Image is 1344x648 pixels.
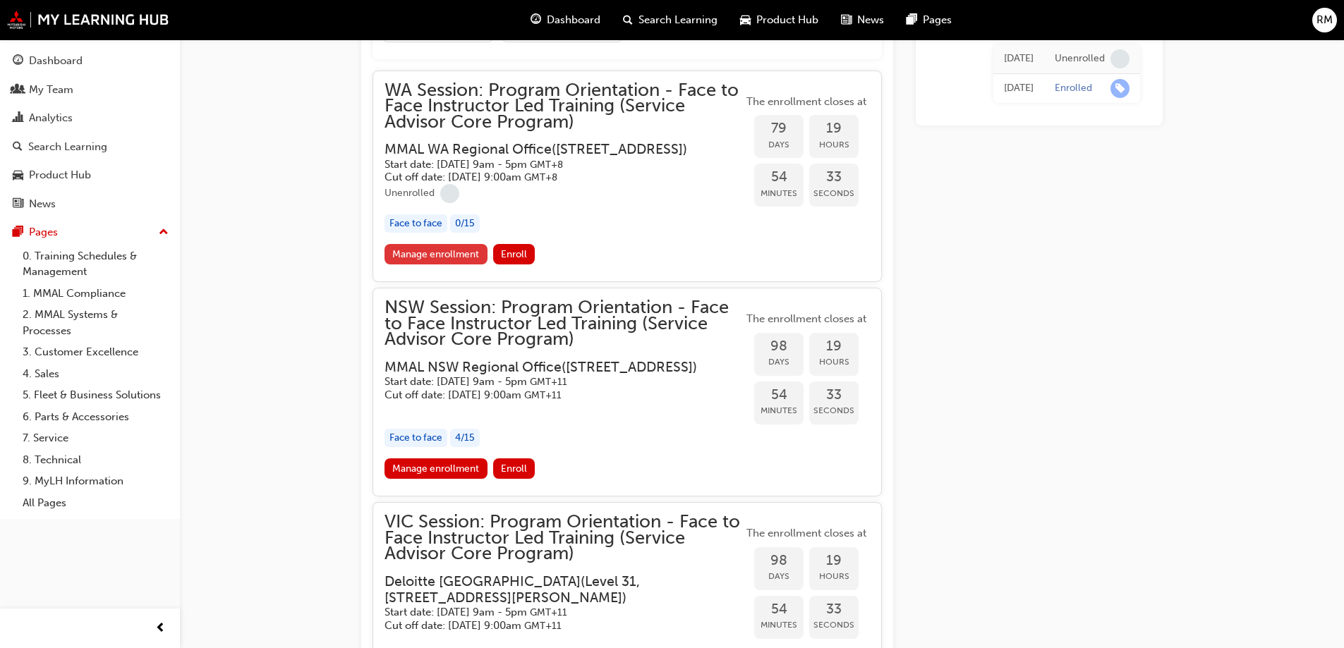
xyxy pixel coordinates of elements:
span: Enroll [501,463,527,475]
span: Days [754,568,804,585]
span: guage-icon [531,11,541,29]
span: 54 [754,601,804,618]
a: Manage enrollment [385,244,488,264]
span: pages-icon [907,11,917,29]
button: Enroll [493,244,535,264]
span: Search Learning [638,12,718,28]
h5: Start date: [DATE] 9am - 5pm [385,375,720,389]
span: Product Hub [756,12,818,28]
span: 19 [809,338,859,355]
h3: MMAL WA Regional Office ( [STREET_ADDRESS] ) [385,141,720,157]
span: Seconds [809,403,859,419]
span: Minutes [754,617,804,633]
div: Unenrolled [385,187,435,200]
span: learningRecordVerb_NONE-icon [440,184,459,203]
span: 79 [754,121,804,137]
span: Enroll [501,248,527,260]
span: Pages [923,12,952,28]
div: Analytics [29,110,73,126]
a: search-iconSearch Learning [612,6,729,35]
a: 9. MyLH Information [17,470,174,492]
span: search-icon [13,141,23,154]
h3: MMAL NSW Regional Office ( [STREET_ADDRESS] ) [385,359,720,375]
span: 54 [754,169,804,185]
button: WA Session: Program Orientation - Face to Face Instructor Led Training (Service Advisor Core Prog... [385,82,870,270]
div: News [29,196,56,212]
span: guage-icon [13,55,23,68]
span: news-icon [13,198,23,211]
span: Seconds [809,185,859,202]
span: 19 [809,553,859,569]
span: VIC Session: Program Orientation - Face to Face Instructor Led Training (Service Advisor Core Pro... [385,514,743,562]
a: news-iconNews [830,6,895,35]
span: Minutes [754,403,804,419]
a: My Team [6,77,174,103]
a: 8. Technical [17,449,174,471]
a: Dashboard [6,48,174,74]
span: 33 [809,387,859,403]
div: Product Hub [29,167,91,183]
a: Product Hub [6,162,174,188]
span: 98 [754,338,804,355]
div: Face to face [385,214,447,233]
span: learningRecordVerb_NONE-icon [1110,49,1130,68]
span: learningRecordVerb_ENROLL-icon [1110,78,1130,97]
div: Unenrolled [1055,51,1105,65]
span: NSW Session: Program Orientation - Face to Face Instructor Led Training (Service Advisor Core Pro... [385,300,743,348]
a: car-iconProduct Hub [729,6,830,35]
a: Search Learning [6,134,174,160]
h5: Cut off date: [DATE] 9:00am [385,389,720,402]
span: Australian Eastern Daylight Time GMT+11 [524,389,562,401]
div: Pages [29,224,58,240]
a: 1. MMAL Compliance [17,283,174,305]
a: 0. Training Schedules & Management [17,245,174,283]
span: Australian Eastern Daylight Time GMT+11 [530,606,567,618]
a: 2. MMAL Systems & Processes [17,304,174,341]
button: Enroll [493,458,535,479]
span: 98 [754,553,804,569]
span: The enrollment closes at [743,525,870,542]
div: Search Learning [28,139,107,155]
span: prev-icon [155,620,166,637]
a: 5. Fleet & Business Solutions [17,384,174,406]
img: mmal [7,11,169,29]
span: car-icon [740,11,751,29]
h5: Start date: [DATE] 9am - 5pm [385,158,720,171]
span: The enrollment closes at [743,311,870,327]
span: car-icon [13,169,23,182]
h5: Start date: [DATE] 9am - 5pm [385,606,720,619]
button: NSW Session: Program Orientation - Face to Face Instructor Led Training (Service Advisor Core Pro... [385,300,870,484]
span: Australian Western Standard Time GMT+8 [530,159,563,171]
span: chart-icon [13,112,23,125]
span: Days [754,354,804,370]
a: Manage enrollment [385,458,488,479]
a: guage-iconDashboard [519,6,612,35]
span: The enrollment closes at [743,94,870,110]
h5: Cut off date: [DATE] 9:00am [385,619,720,632]
div: 4 / 15 [450,429,480,448]
div: Mon Aug 25 2025 10:17:52 GMT+0800 (Australian Western Standard Time) [1004,80,1034,96]
span: 33 [809,601,859,618]
span: pages-icon [13,226,23,239]
span: Australian Western Standard Time GMT+8 [524,171,557,183]
a: News [6,191,174,217]
span: Days [754,137,804,153]
div: 0 / 15 [450,214,480,233]
button: RM [1312,8,1337,32]
h3: Deloitte [GEOGRAPHIC_DATA] ( Level 31, [STREET_ADDRESS][PERSON_NAME] ) [385,573,720,606]
a: pages-iconPages [895,6,963,35]
a: All Pages [17,492,174,514]
div: Enrolled [1055,81,1092,94]
span: 33 [809,169,859,185]
span: Australian Eastern Daylight Time GMT+11 [524,620,562,632]
a: 4. Sales [17,363,174,385]
h5: Cut off date: [DATE] 9:00am [385,171,720,184]
span: Minutes [754,185,804,202]
a: 6. Parts & Accessories [17,406,174,428]
span: Hours [809,354,859,370]
span: WA Session: Program Orientation - Face to Face Instructor Led Training (Service Advisor Core Prog... [385,82,743,130]
a: 7. Service [17,427,174,449]
div: My Team [29,82,73,98]
span: 54 [754,387,804,403]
